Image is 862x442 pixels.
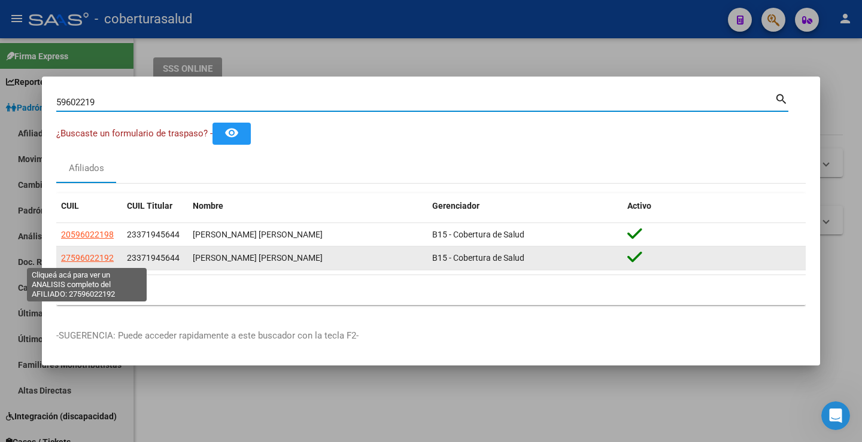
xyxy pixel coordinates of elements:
[127,253,180,263] span: 23371945644
[56,193,122,219] datatable-header-cell: CUIL
[61,201,79,211] span: CUIL
[122,193,188,219] datatable-header-cell: CUIL Titular
[56,128,213,139] span: ¿Buscaste un formulario de traspaso? -
[56,329,806,343] p: -SUGERENCIA: Puede acceder rapidamente a este buscador con la tecla F2-
[61,230,114,239] span: 20596022198
[127,230,180,239] span: 23371945644
[69,161,104,175] div: Afiliados
[432,230,524,239] span: B15 - Cobertura de Salud
[224,126,239,140] mat-icon: remove_red_eye
[432,201,479,211] span: Gerenciador
[193,201,223,211] span: Nombre
[821,401,850,430] iframe: Intercom live chat
[775,91,788,105] mat-icon: search
[188,193,427,219] datatable-header-cell: Nombre
[427,193,623,219] datatable-header-cell: Gerenciador
[193,251,423,265] div: [PERSON_NAME] [PERSON_NAME]
[61,253,114,263] span: 27596022192
[432,253,524,263] span: B15 - Cobertura de Salud
[627,201,651,211] span: Activo
[56,275,806,305] div: 2 total
[127,201,172,211] span: CUIL Titular
[623,193,806,219] datatable-header-cell: Activo
[193,228,423,242] div: [PERSON_NAME] [PERSON_NAME]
